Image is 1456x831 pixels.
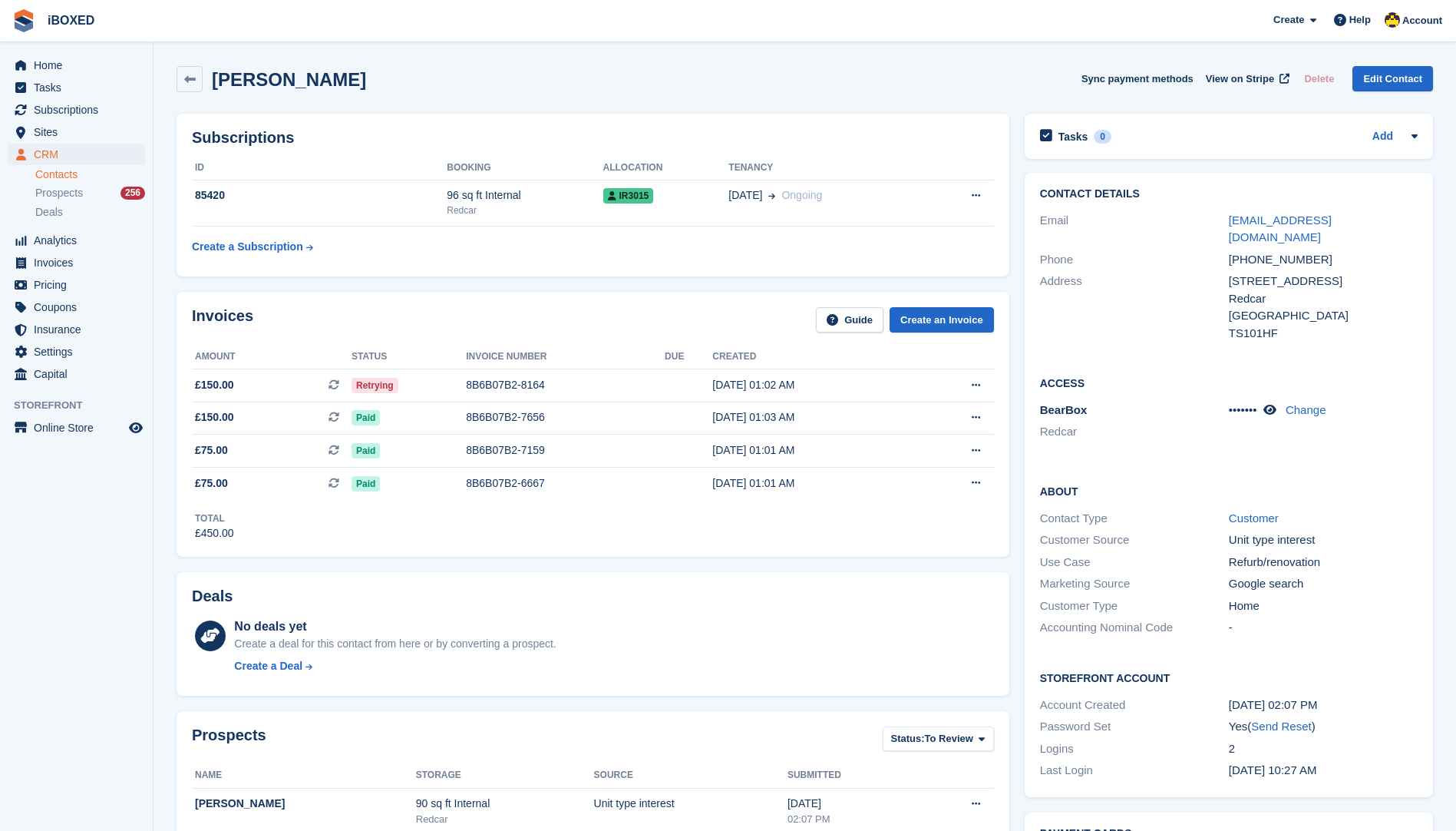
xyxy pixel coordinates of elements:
span: [DATE] [728,187,762,204]
div: 90 sq ft Internal [416,796,594,812]
div: 96 sq ft Internal [447,187,603,204]
a: iBOXED [41,8,101,33]
div: Redcar [1229,290,1418,308]
span: IR3015 [603,188,654,204]
h2: Tasks [1058,130,1088,144]
a: menu [8,274,145,296]
span: View on Stripe [1206,71,1274,87]
span: Settings [34,341,126,363]
div: Google search [1229,575,1418,593]
th: ID [192,156,447,180]
button: Sync payment methods [1081,66,1194,91]
time: 2025-05-12 09:27:27 UTC [1229,763,1317,776]
span: Deals [35,205,63,220]
div: £450.00 [195,525,234,541]
div: Home [1229,598,1418,615]
div: [STREET_ADDRESS] [1229,273,1418,290]
div: Create a Deal [234,658,302,674]
div: Email [1040,212,1229,247]
div: Accounting Nominal Code [1040,619,1229,637]
img: Katie Brown [1385,12,1400,28]
a: Send Reset [1251,720,1311,733]
a: Contacts [35,167,145,182]
div: [DATE] 02:07 PM [1229,697,1418,714]
span: To Review [925,731,973,747]
div: [GEOGRAPHIC_DATA] [1229,307,1418,325]
div: [PHONE_NUMBER] [1229,251,1418,269]
span: £150.00 [195,377,234,393]
div: 256 [121,187,145,200]
a: menu [8,77,145,98]
a: menu [8,144,145,165]
div: [DATE] [787,796,916,812]
div: Customer Type [1040,598,1229,615]
h2: Storefront Account [1040,670,1418,685]
span: Invoices [34,252,126,273]
span: Ongoing [781,189,822,201]
div: Address [1040,273,1229,342]
div: Yes [1229,718,1418,736]
th: Invoice number [466,345,665,369]
span: CRM [34,144,126,165]
a: Preview store [127,419,145,437]
span: Storefront [14,398,153,413]
div: TS101HF [1229,325,1418,343]
h2: Prospects [192,727,266,755]
span: Paid [352,476,380,492]
span: Pricing [34,274,126,296]
span: ( ) [1247,720,1315,733]
div: Password Set [1040,718,1229,736]
span: Insurance [34,319,126,340]
div: Redcar [416,812,594,827]
span: Create [1273,12,1304,28]
div: 0 [1094,130,1111,144]
a: menu [8,417,145,439]
a: menu [8,230,145,251]
a: menu [8,341,145,363]
div: - [1229,619,1418,637]
span: £150.00 [195,409,234,425]
h2: Contact Details [1040,188,1418,200]
div: 85420 [192,187,447,204]
div: Phone [1040,251,1229,269]
a: Guide [816,307,883,333]
h2: About [1040,483,1418,498]
div: 02:07 PM [787,812,916,827]
th: Name [192,763,416,788]
a: Deals [35,204,145,220]
span: Subscriptions [34,99,126,121]
span: Status: [891,731,925,747]
div: Total [195,512,234,525]
a: Change [1286,403,1326,416]
li: Redcar [1040,423,1229,441]
span: Paid [352,443,380,459]
button: Delete [1298,66,1340,91]
div: [PERSON_NAME] [195,796,416,812]
a: Customer [1229,512,1279,525]
th: Tenancy [728,156,926,180]
a: Create a Deal [234,658,556,674]
h2: Subscriptions [192,129,994,147]
a: Create an Invoice [890,307,994,333]
div: Redcar [447,204,603,217]
div: Account Created [1040,697,1229,714]
div: Marketing Source [1040,575,1229,593]
th: Created [712,345,914,369]
a: Create a Subscription [192,233,313,261]
span: Home [34,55,126,76]
span: Tasks [34,77,126,98]
a: menu [8,252,145,273]
span: BearBox [1040,403,1088,416]
a: menu [8,319,145,340]
span: Analytics [34,230,126,251]
th: Amount [192,345,352,369]
button: Status: To Review [883,727,994,752]
th: Storage [416,763,594,788]
div: Unit type interest [594,796,787,812]
div: Last Login [1040,762,1229,780]
th: Booking [447,156,603,180]
div: Logins [1040,740,1229,758]
span: Sites [34,121,126,143]
span: £75.00 [195,475,228,492]
div: 2 [1229,740,1418,758]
